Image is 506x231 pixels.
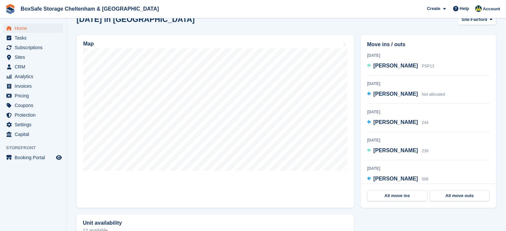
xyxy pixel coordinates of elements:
span: [PERSON_NAME] [373,176,418,181]
span: Invoices [15,81,55,91]
span: Create [427,5,440,12]
span: Home [15,24,55,33]
h2: [DATE] in [GEOGRAPHIC_DATA] [77,15,195,24]
span: Subscriptions [15,43,55,52]
span: Site: [461,16,471,23]
a: menu [3,101,63,110]
img: stora-icon-8386f47178a22dfd0bd8f6a31ec36ba5ce8667c1dd55bd0f319d3a0aa187defe.svg [5,4,15,14]
div: [DATE] [367,166,490,172]
a: Map [77,35,354,208]
div: [DATE] [367,53,490,58]
a: All move outs [430,190,490,201]
span: Protection [15,110,55,120]
h2: Map [83,41,94,47]
a: [PERSON_NAME] Not allocated [367,90,445,99]
a: menu [3,24,63,33]
a: [PERSON_NAME] PSP13 [367,62,434,70]
span: Tasks [15,33,55,43]
span: Booking Portal [15,153,55,162]
a: menu [3,91,63,100]
a: Preview store [55,154,63,162]
h2: Unit availability [83,220,122,226]
a: menu [3,130,63,139]
a: menu [3,43,63,52]
span: [PERSON_NAME] [373,63,418,68]
span: Not allocated [422,92,445,97]
a: All move ins [367,190,427,201]
a: menu [3,33,63,43]
div: [DATE] [367,137,490,143]
span: Help [460,5,469,12]
span: Pricing [15,91,55,100]
a: [PERSON_NAME] 006 [367,175,428,183]
h2: Move ins / outs [367,41,490,49]
a: BoxSafe Storage Cheltenham & [GEOGRAPHIC_DATA] [18,3,161,14]
a: menu [3,110,63,120]
span: Settings [15,120,55,129]
span: [PERSON_NAME] [373,119,418,125]
a: menu [3,153,63,162]
a: [PERSON_NAME] 244 [367,118,428,127]
span: 006 [422,177,428,181]
span: Capital [15,130,55,139]
img: Kim Virabi [475,5,482,12]
span: Sites [15,53,55,62]
span: [PERSON_NAME] [373,91,418,97]
span: Account [483,6,500,12]
span: Fairford [471,16,487,23]
span: PSP13 [422,64,434,68]
span: 239 [422,149,428,153]
a: menu [3,62,63,71]
span: 244 [422,120,428,125]
a: menu [3,53,63,62]
span: CRM [15,62,55,71]
div: [DATE] [367,81,490,87]
a: menu [3,81,63,91]
a: menu [3,72,63,81]
button: Site: Fairford [458,14,496,25]
span: Storefront [6,145,66,151]
div: [DATE] [367,109,490,115]
span: Coupons [15,101,55,110]
span: Analytics [15,72,55,81]
a: menu [3,120,63,129]
span: [PERSON_NAME] [373,148,418,153]
a: [PERSON_NAME] 239 [367,147,428,155]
